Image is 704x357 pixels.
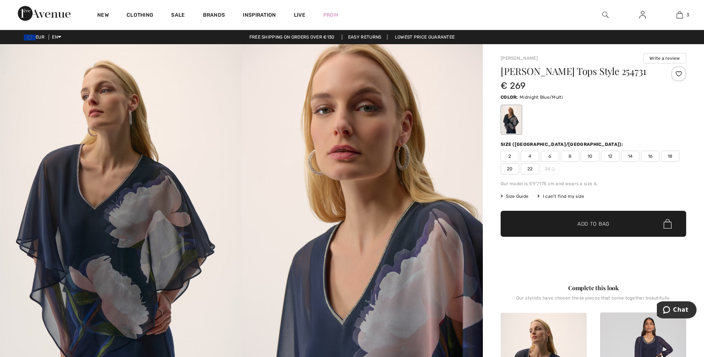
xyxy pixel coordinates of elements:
a: Sale [171,12,185,20]
div: Complete this look [501,284,686,292]
a: Lowest Price Guarantee [389,35,461,40]
span: Add to Bag [577,220,609,228]
span: 22 [521,163,539,174]
img: Bag.svg [664,219,672,229]
span: EUR [24,35,48,40]
span: 8 [561,151,579,162]
a: Brands [203,12,225,20]
span: 12 [601,151,619,162]
span: Color: [501,95,518,100]
span: 14 [621,151,639,162]
div: Midnight Blue/Multi [502,106,521,134]
a: [PERSON_NAME] [501,56,538,61]
span: € 269 [501,81,526,91]
span: 4 [521,151,539,162]
span: 10 [581,151,599,162]
img: My Info [639,10,646,19]
img: ring-m.svg [551,167,555,171]
h1: [PERSON_NAME] Tops Style 254731 [501,66,655,76]
span: 24 [541,163,559,174]
span: 6 [541,151,559,162]
span: 2 [501,151,519,162]
img: search the website [602,10,609,19]
a: Live [294,11,305,19]
img: My Bag [677,10,683,19]
button: Add to Bag [501,211,686,237]
span: 18 [661,151,680,162]
a: 3 [661,10,698,19]
img: 1ère Avenue [18,6,71,21]
a: Prom [323,11,338,19]
div: Our stylists have chosen these pieces that come together beautifully. [501,295,686,307]
span: Size Guide [501,193,528,200]
a: Clothing [127,12,153,20]
div: Size ([GEOGRAPHIC_DATA]/[GEOGRAPHIC_DATA]): [501,141,625,148]
span: 16 [641,151,659,162]
span: Midnight Blue/Multi [520,95,563,100]
a: Sign In [633,10,652,20]
span: EN [52,35,61,40]
button: Write a review [643,53,686,63]
a: Easy Returns [342,35,388,40]
iframe: Opens a widget where you can chat to one of our agents [657,301,697,320]
img: Euro [24,35,36,40]
a: Free shipping on orders over €130 [243,35,341,40]
span: 3 [687,12,689,18]
div: I can't find my size [537,193,584,200]
div: Our model is 5'9"/175 cm and wears a size 6. [501,180,686,187]
span: Inspiration [243,12,276,20]
a: New [97,12,109,20]
span: 20 [501,163,519,174]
